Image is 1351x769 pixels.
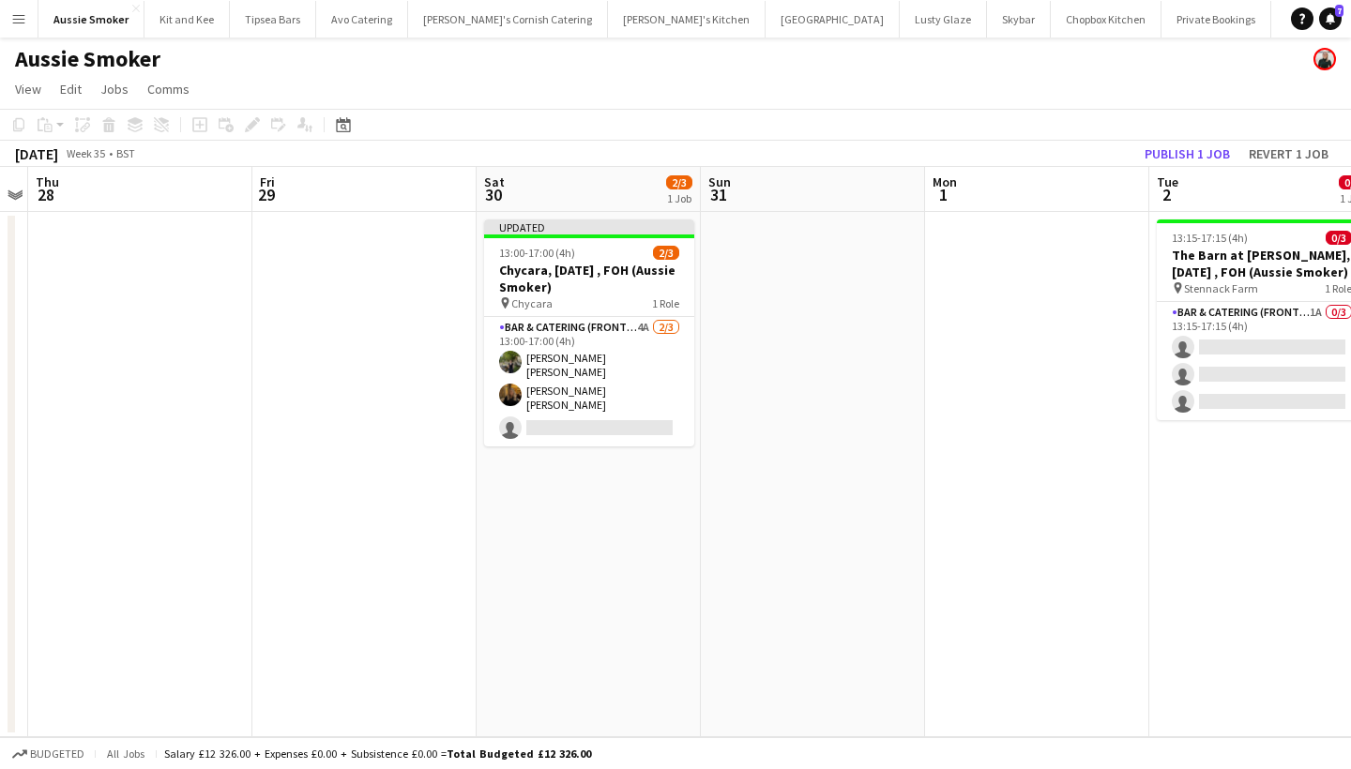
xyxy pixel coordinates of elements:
[766,1,900,38] button: [GEOGRAPHIC_DATA]
[140,77,197,101] a: Comms
[933,173,957,190] span: Mon
[62,146,109,160] span: Week 35
[667,191,691,205] div: 1 Job
[1241,142,1336,166] button: Revert 1 job
[1184,281,1258,295] span: Stennack Farm
[144,1,230,38] button: Kit and Kee
[38,1,144,38] button: Aussie Smoker
[666,175,692,189] span: 2/3
[481,184,505,205] span: 30
[484,173,505,190] span: Sat
[147,81,190,98] span: Comms
[1051,1,1161,38] button: Chopbox Kitchen
[930,184,957,205] span: 1
[900,1,987,38] button: Lusty Glaze
[116,146,135,160] div: BST
[33,184,59,205] span: 28
[93,77,136,101] a: Jobs
[8,77,49,101] a: View
[1319,8,1342,30] a: 7
[60,81,82,98] span: Edit
[36,173,59,190] span: Thu
[9,744,87,764] button: Budgeted
[100,81,129,98] span: Jobs
[708,173,731,190] span: Sun
[511,296,553,310] span: Chycara
[316,1,408,38] button: Avo Catering
[1335,5,1343,17] span: 7
[260,173,275,190] span: Fri
[15,144,58,163] div: [DATE]
[1137,142,1237,166] button: Publish 1 job
[257,184,275,205] span: 29
[15,45,160,73] h1: Aussie Smoker
[484,219,694,446] app-job-card: Updated13:00-17:00 (4h)2/3Chycara, [DATE] , FOH (Aussie Smoker) Chycara1 RoleBar & Catering (Fron...
[1157,173,1178,190] span: Tue
[1172,231,1248,245] span: 13:15-17:15 (4h)
[103,746,148,761] span: All jobs
[164,746,591,761] div: Salary £12 326.00 + Expenses £0.00 + Subsistence £0.00 =
[1154,184,1178,205] span: 2
[230,1,316,38] button: Tipsea Bars
[408,1,608,38] button: [PERSON_NAME]'s Cornish Catering
[15,81,41,98] span: View
[652,296,679,310] span: 1 Role
[987,1,1051,38] button: Skybar
[608,1,766,38] button: [PERSON_NAME]'s Kitchen
[706,184,731,205] span: 31
[1313,48,1336,70] app-user-avatar: Rachael Spring
[499,246,575,260] span: 13:00-17:00 (4h)
[53,77,89,101] a: Edit
[1161,1,1271,38] button: Private Bookings
[30,747,84,761] span: Budgeted
[484,219,694,234] div: Updated
[447,746,591,761] span: Total Budgeted £12 326.00
[484,317,694,446] app-card-role: Bar & Catering (Front of House)4A2/313:00-17:00 (4h)[PERSON_NAME] [PERSON_NAME][PERSON_NAME] [PER...
[653,246,679,260] span: 2/3
[484,262,694,295] h3: Chycara, [DATE] , FOH (Aussie Smoker)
